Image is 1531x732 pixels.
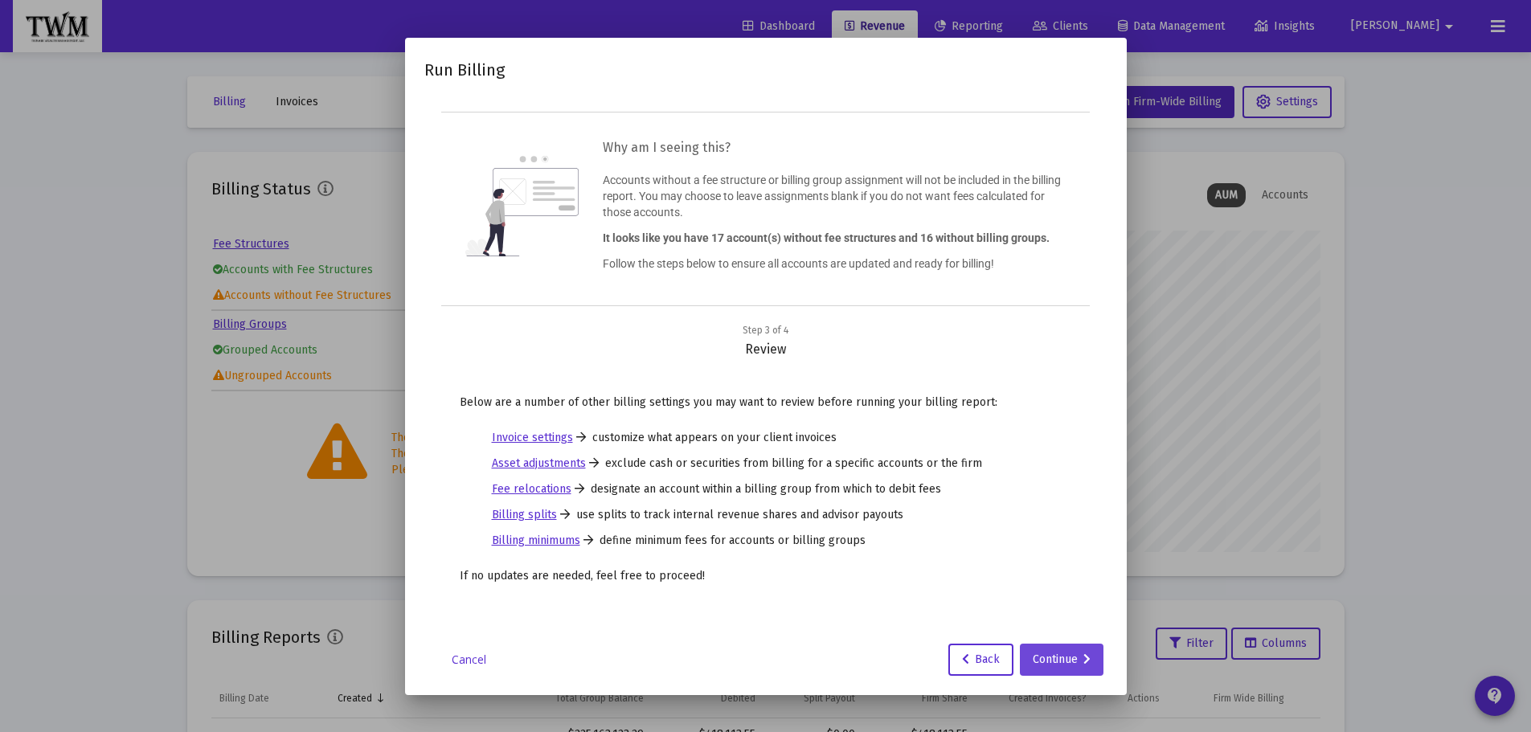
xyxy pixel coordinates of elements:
[603,172,1066,220] p: Accounts without a fee structure or billing group assignment will not be included in the billing ...
[492,456,586,472] a: Asset adjustments
[492,533,1040,549] li: define minimum fees for accounts or billing groups
[603,137,1066,159] h3: Why am I seeing this?
[465,156,579,257] img: question
[429,652,510,668] a: Cancel
[492,507,557,523] a: Billing splits
[603,230,1066,246] p: It looks like you have 17 account(s) without fee structures and 16 without billing groups.
[1020,644,1103,676] button: Continue
[492,481,1040,497] li: designate an account within a billing group from which to debit fees
[460,568,1072,584] p: If no updates are needed, feel free to proceed!
[492,507,1040,523] li: use splits to track internal revenue shares and advisor payouts
[424,57,505,83] h2: Run Billing
[492,430,573,446] a: Invoice settings
[444,322,1088,358] div: Review
[1033,644,1091,676] div: Continue
[962,652,1000,666] span: Back
[948,644,1013,676] button: Back
[492,430,1040,446] li: customize what appears on your client invoices
[492,456,1040,472] li: exclude cash or securities from billing for a specific accounts or the firm
[492,533,580,549] a: Billing minimums
[743,322,788,338] div: Step 3 of 4
[603,256,1066,272] p: Follow the steps below to ensure all accounts are updated and ready for billing!
[492,481,571,497] a: Fee relocations
[460,395,1072,411] p: Below are a number of other billing settings you may want to review before running your billing r...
